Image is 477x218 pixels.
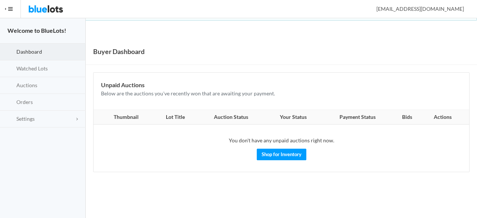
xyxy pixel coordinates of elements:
[394,110,421,125] th: Bids
[16,99,33,105] span: Orders
[93,46,145,57] h1: Buyer Dashboard
[16,65,48,72] span: Watched Lots
[154,110,196,125] th: Lot Title
[16,48,42,55] span: Dashboard
[265,110,321,125] th: Your Status
[101,81,145,88] b: Unpaid Auctions
[257,149,306,160] a: Shop for Inventory
[368,6,464,12] span: [EMAIL_ADDRESS][DOMAIN_NAME]
[7,27,66,34] strong: Welcome to BlueLots!
[421,110,469,125] th: Actions
[16,116,35,122] span: Settings
[94,110,154,125] th: Thumbnail
[197,110,266,125] th: Auction Status
[101,136,462,145] p: You don't have any unpaid auctions right now.
[16,82,37,88] span: Auctions
[322,110,394,125] th: Payment Status
[101,89,462,98] p: Below are the auctions you've recently won that are awaiting your payment.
